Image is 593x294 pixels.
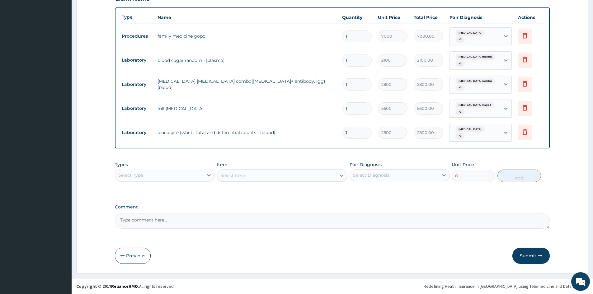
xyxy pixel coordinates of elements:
[154,54,339,67] td: blood sugar random - [plasma]
[455,61,465,67] span: + 3
[353,172,389,178] div: Select Diagnosis
[455,126,485,133] span: [MEDICAL_DATA]
[455,85,465,91] span: + 3
[424,283,588,289] div: Redefining Heath Insurance in [GEOGRAPHIC_DATA] using Telemedicine and Data Science!
[375,11,411,24] th: Unit Price
[154,11,339,24] th: Name
[72,278,593,294] footer: All rights reserved.
[32,35,105,43] div: Chat with us now
[154,102,339,115] td: full [MEDICAL_DATA]
[102,3,117,18] div: Minimize live chat window
[411,11,446,24] th: Total Price
[119,12,154,23] th: Type
[452,161,474,168] label: Unit Price
[119,127,154,138] td: Laboratory
[455,133,465,139] span: + 3
[115,162,128,167] label: Types
[350,161,382,168] label: Pair Diagnosis
[119,103,154,114] td: Laboratory
[115,248,151,264] button: Previous
[515,11,546,24] th: Actions
[119,54,154,66] td: Laboratory
[455,78,495,84] span: [MEDICAL_DATA] mellitus
[154,30,339,42] td: family medicine gopd
[446,11,515,24] th: Pair Diagnosis
[36,78,86,141] span: We're online!
[76,283,139,289] strong: Copyright © 2017 .
[118,172,143,178] div: Select Type
[455,109,465,115] span: + 3
[497,170,541,182] button: Add
[455,54,495,60] span: [MEDICAL_DATA] mellitus
[3,170,119,192] textarea: Type your message and hit 'Enter'
[12,31,25,47] img: d_794563401_company_1708531726252_794563401
[217,161,228,168] label: Item
[115,204,550,210] label: Comment
[154,126,339,139] td: leucocyte (wbc) : total and differential counts - [blood]
[512,248,550,264] button: Submit
[119,30,154,42] td: Procedures
[154,75,339,94] td: [MEDICAL_DATA] [MEDICAL_DATA] combo([MEDICAL_DATA]+ antibody, igg) [blood]
[455,36,465,43] span: + 3
[119,79,154,90] td: Laboratory
[455,30,485,36] span: [MEDICAL_DATA]
[455,102,494,108] span: [MEDICAL_DATA] stage 1
[339,11,375,24] th: Quantity
[111,283,138,289] a: RelianceHMO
